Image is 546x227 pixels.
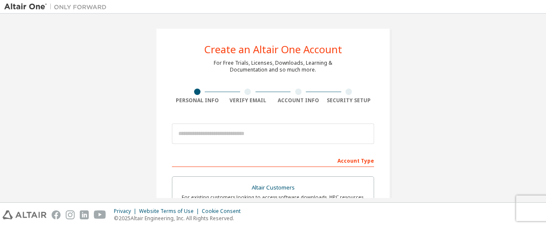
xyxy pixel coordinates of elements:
img: linkedin.svg [80,210,89,219]
div: Account Type [172,153,374,167]
img: instagram.svg [66,210,75,219]
img: facebook.svg [52,210,61,219]
div: Create an Altair One Account [204,44,342,55]
img: youtube.svg [94,210,106,219]
div: Personal Info [172,97,223,104]
div: Verify Email [223,97,273,104]
p: © 2025 Altair Engineering, Inc. All Rights Reserved. [114,215,246,222]
div: For existing customers looking to access software downloads, HPC resources, community, trainings ... [177,194,369,207]
div: Privacy [114,208,139,215]
div: Altair Customers [177,182,369,194]
div: Website Terms of Use [139,208,202,215]
div: Account Info [273,97,324,104]
div: Security Setup [324,97,375,104]
img: Altair One [4,3,111,11]
div: For Free Trials, Licenses, Downloads, Learning & Documentation and so much more. [214,60,332,73]
div: Cookie Consent [202,208,246,215]
img: altair_logo.svg [3,210,46,219]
